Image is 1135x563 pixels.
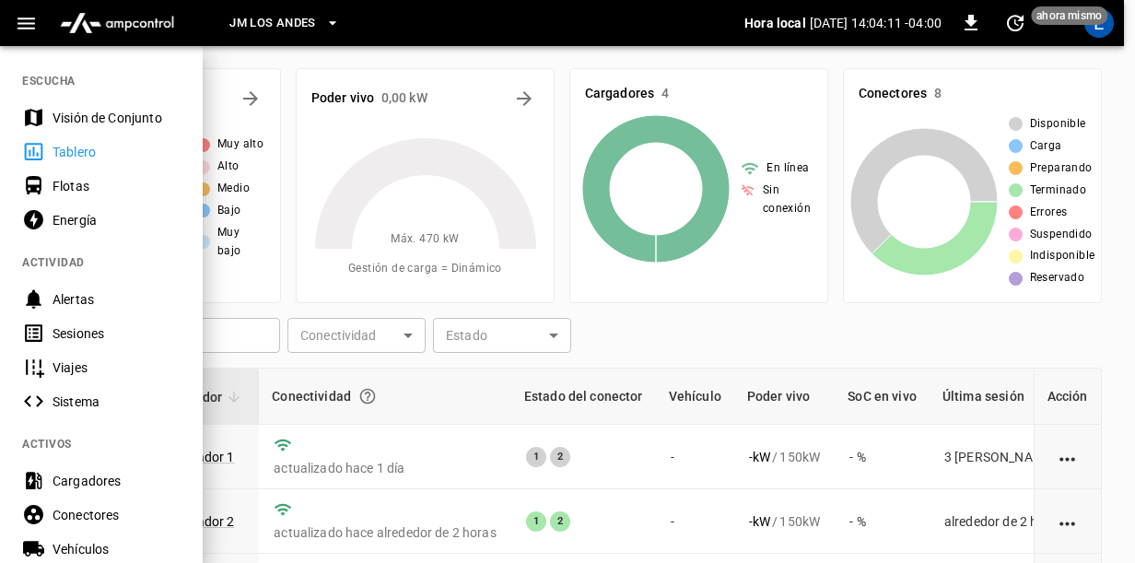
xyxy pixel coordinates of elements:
[53,324,181,343] div: Sesiones
[53,393,181,411] div: Sistema
[1031,6,1107,25] span: ahora mismo
[1000,8,1030,38] button: Establecer intervalo de actualización
[53,540,181,558] div: Vehículos
[810,14,942,32] p: [DATE] 14:04:11 -04:00
[744,14,806,32] p: Hora local
[53,177,181,195] div: Flotas
[53,506,181,524] div: Conectores
[53,472,181,490] div: Cargadores
[53,358,181,377] div: Viajes
[53,211,181,229] div: Energía
[53,290,181,309] div: Alertas
[53,6,181,41] img: ampcontrol.io logotipo
[53,109,181,127] div: Visión de Conjunto
[53,143,181,161] div: Tablero
[229,13,315,34] span: JM LOS ANDES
